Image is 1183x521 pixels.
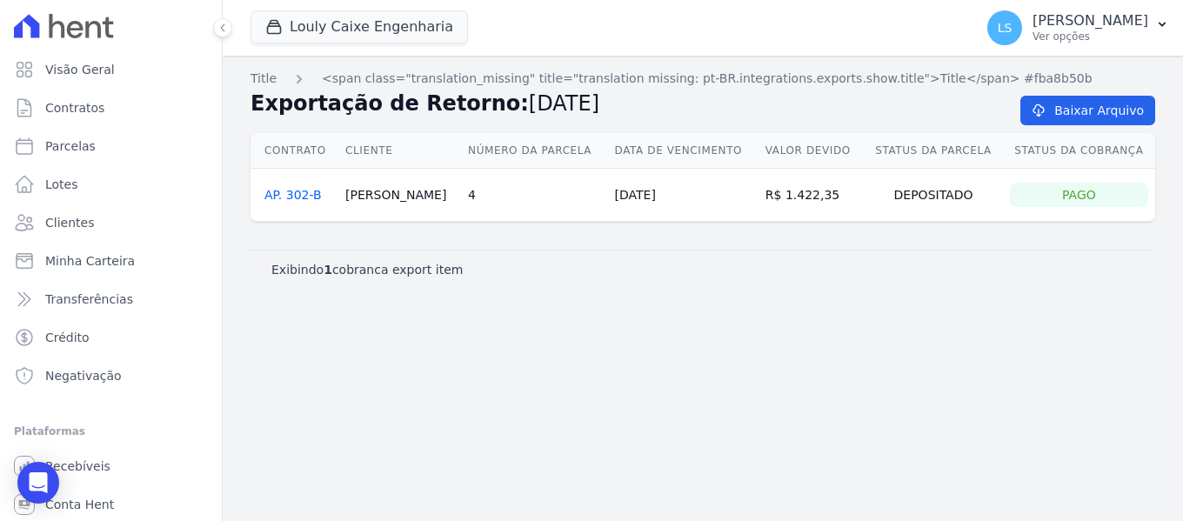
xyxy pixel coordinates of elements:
a: Title [251,70,277,88]
a: Recebíveis [7,449,215,484]
nav: Breadcrumb [251,70,1155,88]
span: translation missing: pt-BR.integrations.exports.index.title [251,71,277,85]
div: Pago [1010,183,1148,207]
div: Open Intercom Messenger [17,462,59,504]
a: Lotes [7,167,215,202]
h2: Exportação de Retorno: [251,88,993,119]
span: LS [998,22,1013,34]
a: Transferências [7,282,215,317]
button: Louly Caixe Engenharia [251,10,468,43]
a: Crédito [7,320,215,355]
a: Contratos [7,90,215,125]
th: Cliente [338,133,461,169]
div: Depositado [871,183,995,207]
span: Parcelas [45,137,96,155]
a: Negativação [7,358,215,393]
span: Transferências [45,291,133,308]
b: 1 [324,263,332,277]
span: [DATE] [529,91,599,116]
a: AP. 302-B [264,188,322,202]
span: Lotes [45,176,78,193]
p: Ver opções [1033,30,1148,43]
span: Crédito [45,329,90,346]
th: Status da Parcela [864,133,1002,169]
td: [DATE] [608,169,759,222]
th: Status da Cobrança [1003,133,1155,169]
span: Minha Carteira [45,252,135,270]
button: LS [PERSON_NAME] Ver opções [973,3,1183,52]
th: Valor devido [759,133,864,169]
th: Número da Parcela [461,133,608,169]
th: Contrato [251,133,338,169]
a: Minha Carteira [7,244,215,278]
td: [PERSON_NAME] [338,169,461,222]
span: Visão Geral [45,61,115,78]
a: Baixar Arquivo [1020,96,1155,125]
span: Recebíveis [45,458,110,475]
span: Clientes [45,214,94,231]
a: <span class="translation_missing" title="translation missing: pt-BR.integrations.exports.show.tit... [322,70,1093,88]
a: Parcelas [7,129,215,164]
div: Plataformas [14,421,208,442]
span: Negativação [45,367,122,384]
p: [PERSON_NAME] [1033,12,1148,30]
th: Data de Vencimento [608,133,759,169]
span: Contratos [45,99,104,117]
a: Visão Geral [7,52,215,87]
span: Conta Hent [45,496,114,513]
td: 4 [461,169,608,222]
td: R$ 1.422,35 [759,169,864,222]
a: Clientes [7,205,215,240]
p: Exibindo cobranca export item [271,261,463,278]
